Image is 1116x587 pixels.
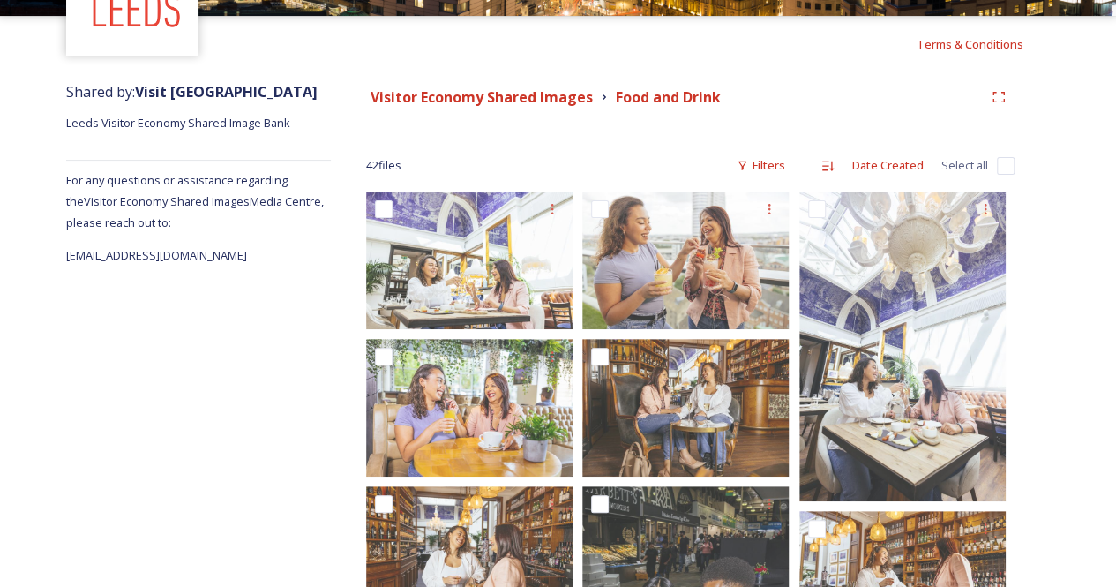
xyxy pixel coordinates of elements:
span: Terms & Conditions [917,36,1023,52]
img: IIberica-Tapas-cTom Martin-Aug24_VL ONLY.jpg [799,192,1006,501]
img: Iberica-Prosecco-cTom Martin-Aug24_VL ONLY.jpg [582,339,789,477]
strong: Visit [GEOGRAPHIC_DATA] [135,82,318,102]
span: 42 file s [366,157,401,174]
span: Leeds Visitor Economy Shared Image Bank [66,115,290,131]
img: DoubleTree-Sky Lounge-cTom Martin-Aug24_VL ONLY.jpg [582,192,789,329]
strong: Visitor Economy Shared Images [371,87,593,107]
div: Filters [728,148,794,183]
span: [EMAIL_ADDRESS][DOMAIN_NAME] [66,247,247,263]
div: Date Created [843,148,932,183]
span: Select all [941,157,988,174]
strong: Food and Drink [616,87,721,107]
img: DoubleTree-Interior-cTom Martin-Aug24_VL ONLY.jpg [366,339,573,477]
span: For any questions or assistance regarding the Visitor Economy Shared Images Media Centre, please ... [66,172,324,230]
img: Iberica-Cheers-cTom Martin-Aug24_VL ONLY.jpg [366,192,573,329]
a: Terms & Conditions [917,34,1050,55]
span: Shared by: [66,82,318,102]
